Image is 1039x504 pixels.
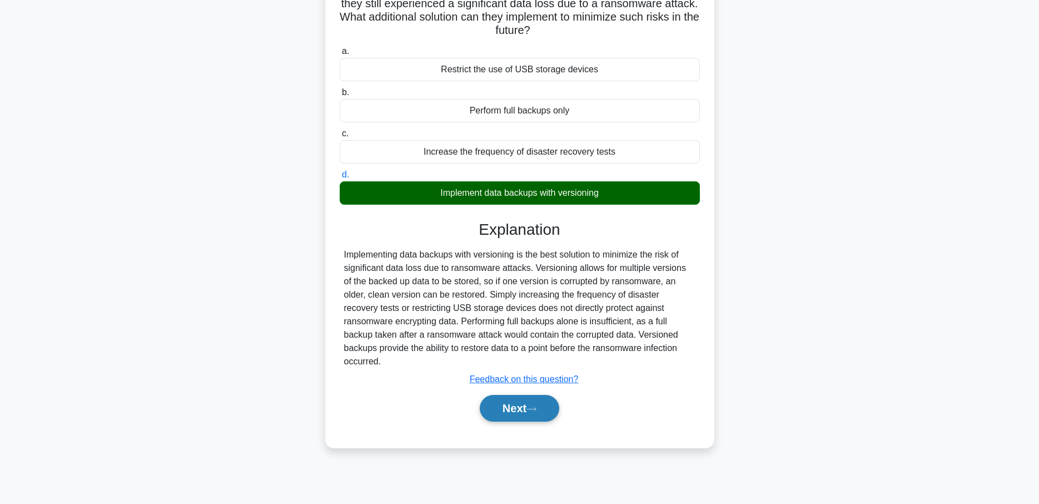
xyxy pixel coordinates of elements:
span: b. [342,87,349,97]
div: Restrict the use of USB storage devices [340,58,700,81]
span: d. [342,170,349,179]
a: Feedback on this question? [470,374,579,384]
div: Increase the frequency of disaster recovery tests [340,140,700,164]
span: c. [342,129,349,138]
div: Implementing data backups with versioning is the best solution to minimize the risk of significan... [344,248,695,368]
div: Perform full backups only [340,99,700,122]
div: Implement data backups with versioning [340,181,700,205]
span: a. [342,46,349,56]
h3: Explanation [346,220,693,239]
button: Next [480,395,559,422]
